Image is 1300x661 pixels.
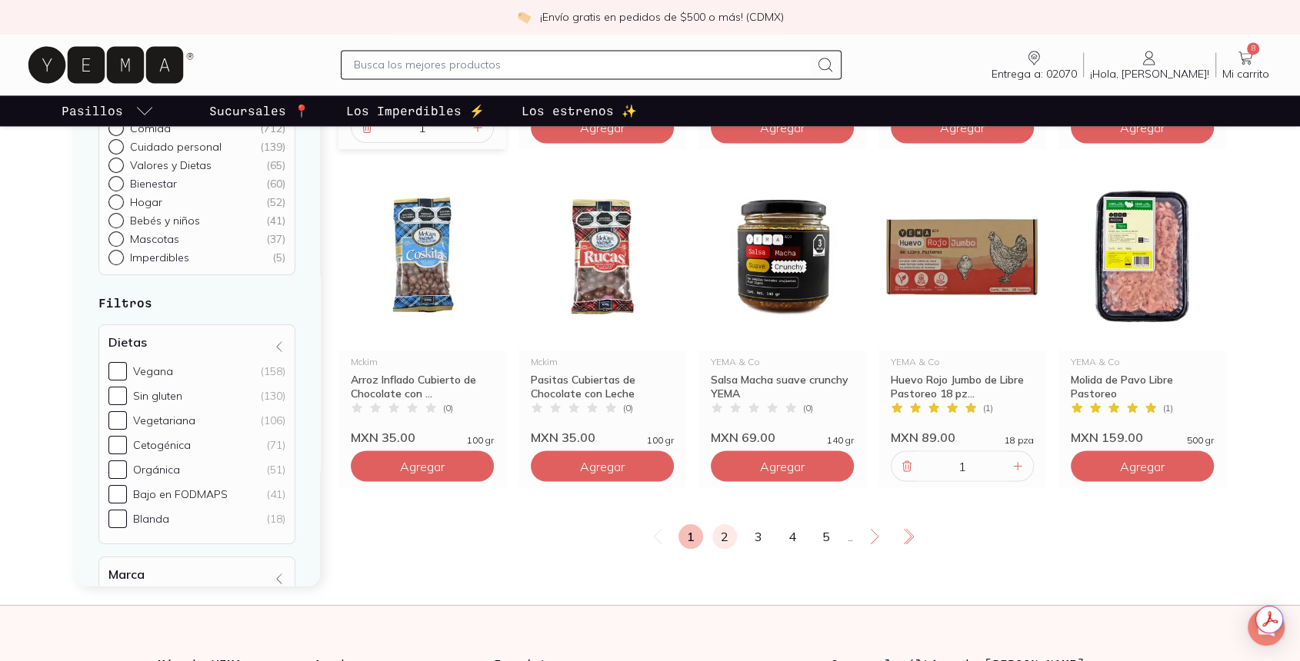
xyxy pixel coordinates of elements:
[531,429,595,444] span: MXN 35.00
[940,120,985,135] span: Agregar
[267,438,285,452] div: (71)
[1071,112,1214,143] button: Agregar
[130,158,212,172] p: Valores y Dietas
[1163,403,1173,412] span: ( 1 )
[531,372,674,400] div: Pasitas Cubiertas de Chocolate con Leche
[878,161,1046,444] a: 34179-huevo-rojo-jumbo-de-libre-pastoreo-yema-1aYEMA & CoHuevo Rojo Jumbo de Libre Pastoreo 18 pz...
[1222,67,1269,81] span: Mi carrito
[108,387,127,405] input: Sin gluten(130)
[130,195,162,209] p: Hogar
[983,403,993,412] span: ( 1 )
[209,101,309,120] p: Sucursales 📍
[62,101,123,120] p: Pasillos
[266,177,285,191] div: ( 60 )
[130,232,179,246] p: Mascotas
[266,195,285,209] div: ( 52 )
[827,435,854,444] span: 140 gr
[98,295,152,310] strong: Filtros
[1071,372,1214,400] div: Molida de Pavo Libre Pastoreo
[108,485,127,503] input: Bajo en FODMAPS(41)
[1187,435,1214,444] span: 500 gr
[623,403,633,412] span: ( 0 )
[711,429,775,444] span: MXN 69.00
[518,95,640,126] a: Los estrenos ✨
[272,251,285,264] div: ( 5 )
[266,214,285,228] div: ( 41 )
[891,429,955,444] span: MXN 89.00
[985,48,1083,81] a: Entrega a: 02070
[1005,435,1034,444] span: 18 pza
[467,435,494,444] span: 100 gr
[260,121,285,135] div: ( 712 )
[540,9,784,25] p: ¡Envío gratis en pedidos de $500 o más! (CDMX)
[891,357,1034,366] div: YEMA & Co
[814,524,838,549] a: 5
[261,389,285,403] div: (130)
[531,357,674,366] div: Mckim
[760,120,805,135] span: Agregar
[1071,357,1214,366] div: YEMA & Co
[108,436,127,454] input: Cetogénica(71)
[711,450,854,481] button: Agregar
[130,251,189,264] p: Imperdibles
[1216,48,1275,81] a: 8Mi carrito
[130,177,177,191] p: Bienestar
[130,121,171,135] p: Comida
[130,214,200,228] p: Bebés y niños
[108,362,127,380] input: Vegana(158)
[803,403,813,412] span: ( 0 )
[98,324,295,544] div: Dietas
[108,460,127,479] input: Orgánica(51)
[992,67,1077,81] span: Entrega a: 02070
[891,372,1034,400] div: Huevo Rojo Jumbo de Libre Pastoreo 18 pz...
[878,161,1046,350] img: 34179-huevo-rojo-jumbo-de-libre-pastoreo-yema-1a
[346,101,485,120] p: Los Imperdibles ⚡️
[891,112,1034,143] button: Agregar
[351,372,494,400] div: Arroz Inflado Cubierto de Chocolate con ...
[1071,450,1214,481] button: Agregar
[338,161,506,444] a: 34184 arroz inflado cubierto de chocolate con leche mckimMckimArroz Inflado Cubierto de Chocolate...
[130,140,222,154] p: Cuidado personal
[580,120,625,135] span: Agregar
[746,524,771,549] a: 3
[267,512,285,526] div: (18)
[133,512,169,526] div: Blanda
[351,429,415,444] span: MXN 35.00
[1084,48,1215,81] a: ¡Hola, [PERSON_NAME]!
[108,411,127,430] input: Vegetariana(106)
[133,438,191,452] div: Cetogénica
[580,458,625,473] span: Agregar
[58,95,157,126] a: pasillo-todos-link
[260,140,285,154] div: ( 139 )
[1248,609,1285,646] div: Open Intercom Messenger
[354,55,809,74] input: Busca los mejores productos
[780,524,805,549] a: 4
[261,414,285,427] div: (106)
[261,364,285,378] div: (158)
[400,458,445,473] span: Agregar
[108,510,127,528] input: Blanda(18)
[108,334,147,350] h4: Dietas
[522,101,637,120] p: Los estrenos ✨
[1120,120,1165,135] span: Agregar
[133,414,195,427] div: Vegetariana
[267,463,285,477] div: (51)
[518,161,686,350] img: 34183 pasitas cubiertas de chocolate con leche mckim
[133,487,228,501] div: Bajo en FODMAPS
[698,161,866,444] a: 34117 salsa macha suave crunchy yemaYEMA & CoSalsa Macha suave crunchy YEMA(0)MXN 69.00140 gr
[338,161,506,350] img: 34184 arroz inflado cubierto de chocolate con leche mckim
[206,95,312,126] a: Sucursales 📍
[1090,67,1209,81] span: ¡Hola, [PERSON_NAME]!
[531,450,674,481] button: Agregar
[108,566,145,582] h4: Marca
[531,112,674,143] button: Agregar
[133,389,182,403] div: Sin gluten
[711,372,854,400] div: Salsa Macha suave crunchy YEMA
[1120,458,1165,473] span: Agregar
[351,450,494,481] button: Agregar
[517,10,531,24] img: check
[678,524,703,549] a: 1
[711,357,854,366] div: YEMA & Co
[712,524,737,549] a: 2
[1247,42,1259,55] span: 8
